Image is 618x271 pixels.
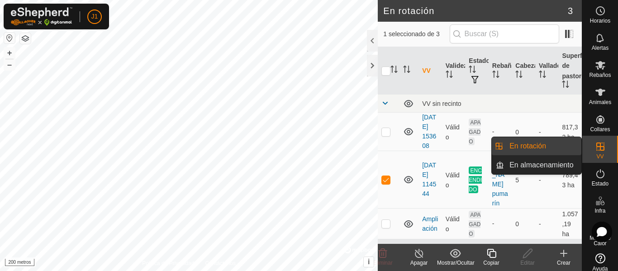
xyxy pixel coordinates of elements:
[410,260,428,266] font: Apagar
[422,215,438,232] a: Ampliación
[403,67,410,74] p-sorticon: Activar para ordenar
[492,137,581,155] li: En rotación
[562,52,593,79] font: Superficie de pastoreo
[515,128,519,135] font: 0
[7,60,12,69] font: –
[492,220,494,227] font: -
[469,57,490,64] font: Estado
[368,258,370,266] font: i
[562,123,578,140] font: 817,32 ha
[592,45,608,51] font: Alertas
[383,6,434,16] font: En rotación
[469,67,476,74] p-sorticon: Activar para ordenar
[422,162,436,197] a: [DATE] 114544
[515,72,523,79] p-sorticon: Activar para ordenar
[589,99,611,105] font: Animales
[562,82,569,89] p-sorticon: Activar para ordenar
[446,215,460,233] font: Válido
[142,260,194,266] font: Política de Privacidad
[589,72,611,78] font: Rebaños
[205,260,236,266] font: Contáctanos
[11,7,72,26] img: Logotipo de Gallagher
[590,126,610,133] font: Collares
[539,220,541,228] font: -
[91,13,98,20] font: J1
[594,208,605,214] font: Infra
[422,114,436,149] a: [DATE] 153608
[562,171,578,188] font: 789,43 ha
[589,235,611,247] font: Mapa de Calor
[539,72,546,79] p-sorticon: Activar para ordenar
[504,137,581,155] a: En rotación
[520,260,534,266] font: Editar
[539,176,541,183] font: -
[568,6,573,16] font: 3
[483,260,499,266] font: Copiar
[422,100,461,107] font: VV sin recinto
[590,18,610,24] font: Horarios
[504,156,581,174] a: En almacenamiento
[469,167,482,193] font: ENCENDIDO
[20,33,31,44] button: Capas del Mapa
[446,62,467,69] font: Validez
[446,72,453,79] p-sorticon: Activar para ordenar
[142,259,194,267] a: Política de Privacidad
[4,59,15,70] button: –
[469,211,480,237] font: APAGADO
[450,24,559,43] input: Buscar (S)
[422,67,431,74] font: VV
[515,62,541,69] font: Cabezas
[592,181,608,187] font: Estado
[596,153,604,160] font: VV
[492,72,499,79] p-sorticon: Activar para ordenar
[515,176,519,183] font: 5
[7,48,12,57] font: +
[562,210,578,238] font: 1.057,19 ha
[4,48,15,58] button: +
[390,67,398,74] p-sorticon: Activar para ordenar
[509,142,546,150] font: En rotación
[557,260,570,266] font: Crear
[539,128,541,135] font: -
[492,128,494,135] font: -
[205,259,236,267] a: Contáctanos
[492,156,581,174] li: En almacenamiento
[539,62,561,69] font: Vallado
[492,62,515,69] font: Rebaño
[515,220,519,228] font: 0
[373,260,392,266] font: Eliminar
[469,119,480,145] font: APAGADO
[364,257,374,267] button: i
[446,123,460,140] font: Válido
[4,33,15,43] button: Restablecer mapa
[383,30,440,38] font: 1 seleccionado de 3
[437,260,475,266] font: Mostrar/Ocultar
[446,171,460,188] font: Válido
[509,161,573,169] font: En almacenamiento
